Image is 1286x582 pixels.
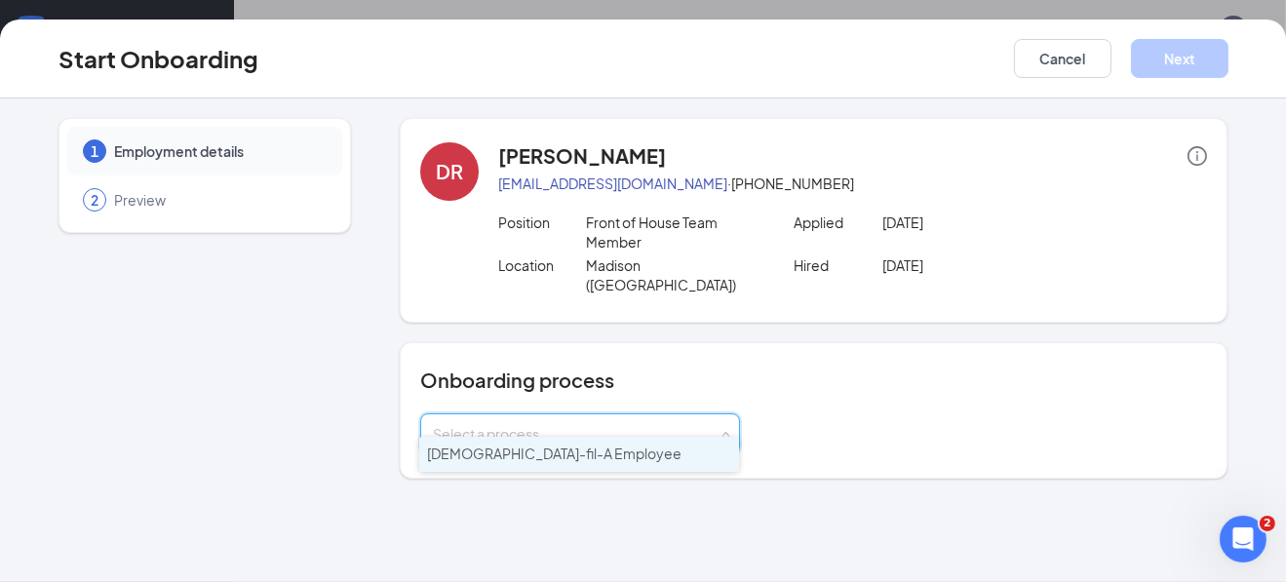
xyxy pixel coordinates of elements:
[498,255,587,275] p: Location
[114,141,323,161] span: Employment details
[586,213,763,252] p: Front of House Team Member
[1131,39,1228,78] button: Next
[498,175,727,192] a: [EMAIL_ADDRESS][DOMAIN_NAME]
[420,367,1208,394] h4: Onboarding process
[1188,146,1207,166] span: info-circle
[794,213,882,232] p: Applied
[1220,516,1267,563] iframe: Intercom live chat
[586,255,763,294] p: Madison ([GEOGRAPHIC_DATA])
[882,213,1060,232] p: [DATE]
[794,255,882,275] p: Hired
[882,255,1060,275] p: [DATE]
[498,142,666,170] h4: [PERSON_NAME]
[498,213,587,232] p: Position
[436,158,463,185] div: DR
[427,445,682,462] span: [DEMOGRAPHIC_DATA]-fil-A Employee
[114,190,323,210] span: Preview
[498,174,1208,193] p: · [PHONE_NUMBER]
[91,141,98,161] span: 1
[1014,39,1111,78] button: Cancel
[58,42,258,75] h3: Start Onboarding
[1260,516,1275,531] span: 2
[91,190,98,210] span: 2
